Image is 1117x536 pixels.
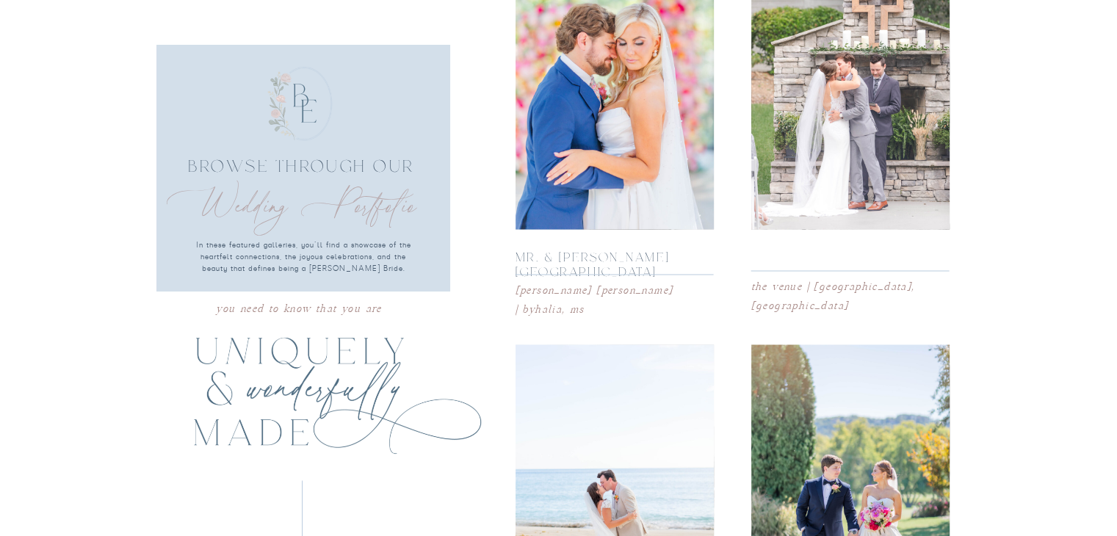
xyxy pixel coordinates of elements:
p: Browse through our [187,158,417,217]
p: In these featured galleries, you'll find a showcase of the heartfelt connections, the joyous cele... [190,239,417,282]
a: [PERSON_NAME] [PERSON_NAME] | byhalia, ms [516,281,678,295]
a: mr. & [PERSON_NAME][GEOGRAPHIC_DATA] [516,251,688,267]
h2: Wedding Portfolio [167,184,421,228]
p: you need to know that you are [212,300,386,314]
a: the venue | [GEOGRAPHIC_DATA], [GEOGRAPHIC_DATA] [751,278,973,291]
